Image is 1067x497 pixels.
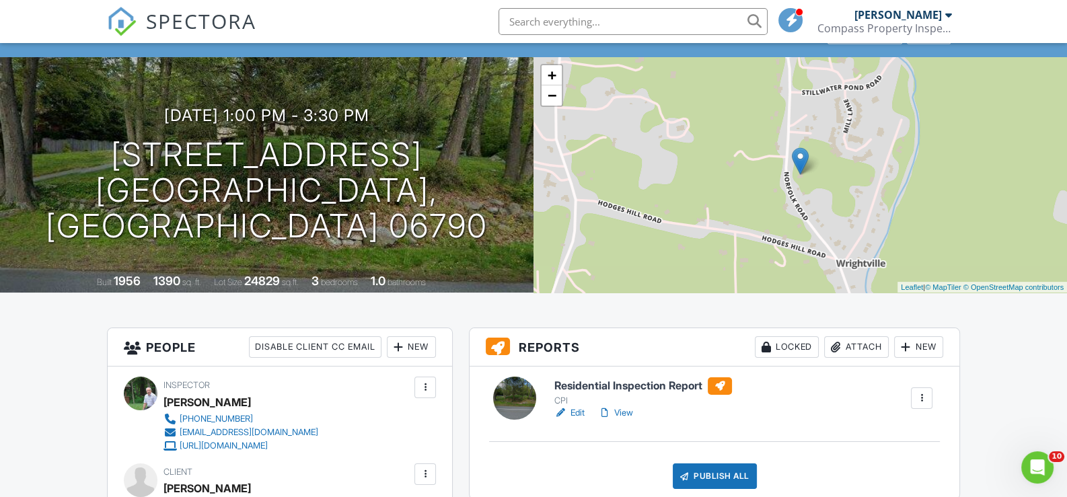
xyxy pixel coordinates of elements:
[107,7,137,36] img: The Best Home Inspection Software - Spectora
[321,277,358,287] span: bedrooms
[554,395,732,406] div: CPI
[673,463,757,489] div: Publish All
[180,427,318,438] div: [EMAIL_ADDRESS][DOMAIN_NAME]
[214,277,242,287] span: Lot Size
[163,392,251,412] div: [PERSON_NAME]
[755,336,819,358] div: Locked
[901,283,923,291] a: Leaflet
[244,274,280,288] div: 24829
[311,274,319,288] div: 3
[180,414,253,424] div: [PHONE_NUMBER]
[163,467,192,477] span: Client
[387,336,436,358] div: New
[963,283,1064,291] a: © OpenStreetMap contributors
[1049,451,1064,462] span: 10
[598,406,633,420] a: View
[108,328,453,367] h3: People
[542,65,562,85] a: Zoom in
[163,426,318,439] a: [EMAIL_ADDRESS][DOMAIN_NAME]
[542,85,562,106] a: Zoom out
[180,441,268,451] div: [URL][DOMAIN_NAME]
[97,277,112,287] span: Built
[163,380,210,390] span: Inspector
[827,26,902,44] div: Client View
[164,106,369,124] h3: [DATE] 1:00 pm - 3:30 pm
[163,412,318,426] a: [PHONE_NUMBER]
[114,274,141,288] div: 1956
[163,439,318,453] a: [URL][DOMAIN_NAME]
[153,274,180,288] div: 1390
[824,336,889,358] div: Attach
[854,8,941,22] div: [PERSON_NAME]
[554,377,732,407] a: Residential Inspection Report CPI
[470,328,959,367] h3: Reports
[249,336,381,358] div: Disable Client CC Email
[22,137,512,243] h1: [STREET_ADDRESS] [GEOGRAPHIC_DATA], [GEOGRAPHIC_DATA] 06790
[894,336,943,358] div: New
[554,377,732,395] h6: Residential Inspection Report
[282,277,299,287] span: sq.ft.
[146,7,256,35] span: SPECTORA
[388,277,426,287] span: bathrooms
[817,22,951,35] div: Compass Property Inspections, LLC
[1021,451,1054,484] iframe: Intercom live chat
[554,406,585,420] a: Edit
[371,274,385,288] div: 1.0
[107,18,256,46] a: SPECTORA
[925,283,961,291] a: © MapTiler
[897,282,1067,293] div: |
[499,8,768,35] input: Search everything...
[907,26,951,44] div: More
[182,277,201,287] span: sq. ft.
